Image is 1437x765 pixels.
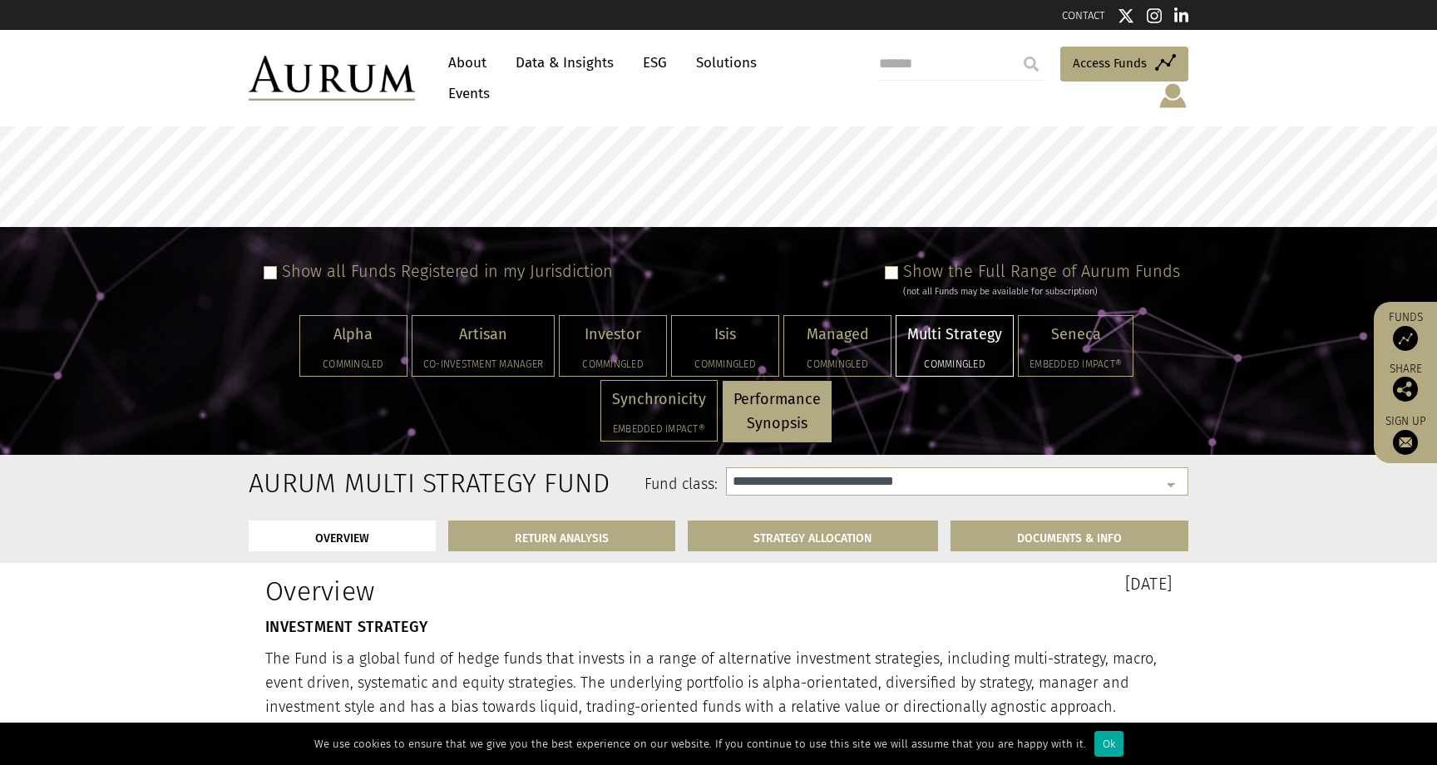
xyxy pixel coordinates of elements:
a: DOCUMENTS & INFO [951,521,1188,551]
h5: Embedded Impact® [612,424,706,434]
span: Access Funds [1073,53,1147,73]
p: The Fund is a global fund of hedge funds that invests in a range of alternative investment strate... [265,647,1172,718]
p: Performance Synopsis [733,387,821,436]
p: Synchronicity [612,387,706,412]
img: Sign up to our newsletter [1393,430,1418,455]
h5: Commingled [907,359,1002,369]
p: Investor [570,323,655,347]
div: (not all Funds may be available for subscription) [903,284,1180,299]
h2: Aurum Multi Strategy Fund [249,467,384,499]
img: Linkedin icon [1174,7,1189,24]
p: Artisan [423,323,543,347]
a: CONTACT [1062,9,1105,22]
a: Data & Insights [507,47,622,78]
div: Share [1382,363,1429,402]
h5: Commingled [311,359,396,369]
img: Instagram icon [1147,7,1162,24]
h5: Commingled [683,359,768,369]
a: RETURN ANALYSIS [448,521,675,551]
img: account-icon.svg [1158,81,1188,110]
h3: [DATE] [731,575,1172,592]
a: STRATEGY ALLOCATION [688,521,939,551]
label: Show the Full Range of Aurum Funds [903,261,1180,281]
p: Managed [795,323,880,347]
label: Fund class: [409,474,718,496]
h5: Co-investment Manager [423,359,543,369]
a: ESG [635,47,675,78]
div: Ok [1094,731,1123,757]
img: Share this post [1393,377,1418,402]
strong: INVESTMENT STRATEGY [265,618,427,636]
p: Seneca [1030,323,1122,347]
a: Funds [1382,310,1429,351]
a: Access Funds [1060,47,1188,81]
img: Twitter icon [1118,7,1134,24]
h1: Overview [265,575,706,607]
h5: Commingled [570,359,655,369]
a: Sign up [1382,414,1429,455]
h5: Embedded Impact® [1030,359,1122,369]
p: Alpha [311,323,396,347]
img: Access Funds [1393,326,1418,351]
p: Isis [683,323,768,347]
input: Submit [1015,47,1048,81]
a: Solutions [688,47,765,78]
img: Aurum [249,56,415,101]
a: About [440,47,495,78]
label: Show all Funds Registered in my Jurisdiction [282,261,613,281]
p: Multi Strategy [907,323,1002,347]
h5: Commingled [795,359,880,369]
a: Events [440,78,490,109]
